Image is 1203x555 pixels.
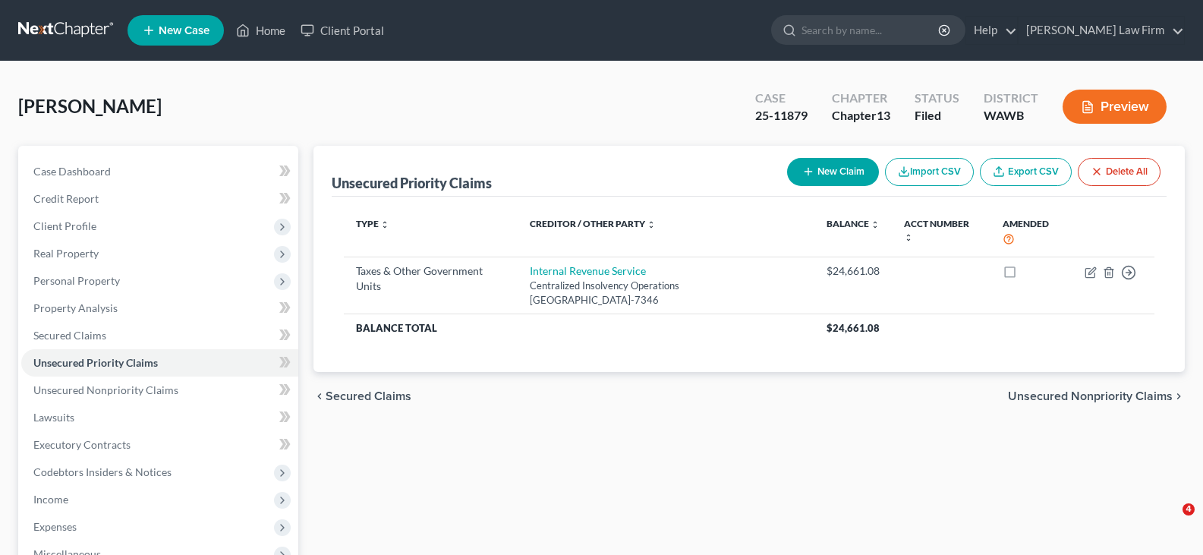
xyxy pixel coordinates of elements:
input: Search by name... [801,16,940,44]
i: unfold_more [380,220,389,229]
a: Internal Revenue Service [530,264,646,277]
div: Chapter [832,107,890,125]
div: 25-11879 [755,107,808,125]
div: Unsecured Priority Claims [332,174,492,192]
span: Secured Claims [326,390,411,402]
span: Unsecured Nonpriority Claims [33,383,178,396]
a: Help [966,17,1017,44]
th: Balance Total [344,314,814,342]
div: Status [915,90,959,107]
div: Taxes & Other Government Units [356,263,505,294]
button: Preview [1063,90,1167,124]
a: Unsecured Priority Claims [21,349,298,377]
a: Case Dashboard [21,158,298,185]
span: Unsecured Priority Claims [33,356,158,369]
a: Type unfold_more [356,218,389,229]
span: Unsecured Nonpriority Claims [1008,390,1173,402]
a: Client Portal [293,17,392,44]
a: Export CSV [980,158,1072,186]
a: Credit Report [21,185,298,213]
a: [PERSON_NAME] Law Firm [1019,17,1184,44]
a: Lawsuits [21,404,298,431]
a: Acct Number unfold_more [904,218,969,242]
span: Real Property [33,247,99,260]
a: Home [228,17,293,44]
span: Property Analysis [33,301,118,314]
button: chevron_left Secured Claims [313,390,411,402]
div: $24,661.08 [827,263,880,279]
span: [PERSON_NAME] [18,95,162,117]
span: 13 [877,108,890,122]
span: $24,661.08 [827,322,880,334]
span: Client Profile [33,219,96,232]
i: chevron_left [313,390,326,402]
a: Executory Contracts [21,431,298,459]
th: Amended [990,209,1072,257]
iframe: Intercom live chat [1151,503,1188,540]
span: Credit Report [33,192,99,205]
div: WAWB [984,107,1038,125]
span: 4 [1183,503,1195,516]
button: New Claim [787,158,879,186]
a: Unsecured Nonpriority Claims [21,377,298,404]
span: Executory Contracts [33,438,131,451]
a: Secured Claims [21,322,298,349]
div: Filed [915,107,959,125]
div: Case [755,90,808,107]
span: Personal Property [33,274,120,287]
i: unfold_more [871,220,880,229]
button: Delete All [1078,158,1160,186]
div: District [984,90,1038,107]
span: Secured Claims [33,329,106,342]
i: unfold_more [647,220,656,229]
span: Expenses [33,520,77,533]
div: Chapter [832,90,890,107]
span: New Case [159,25,209,36]
span: Case Dashboard [33,165,111,178]
div: Centralized Insolvency Operations [GEOGRAPHIC_DATA]-7346 [530,279,803,307]
span: Income [33,493,68,506]
button: Unsecured Nonpriority Claims chevron_right [1008,390,1185,402]
button: Import CSV [885,158,974,186]
i: chevron_right [1173,390,1185,402]
span: Lawsuits [33,411,74,424]
a: Creditor / Other Party unfold_more [530,218,656,229]
span: Codebtors Insiders & Notices [33,465,172,478]
a: Balance unfold_more [827,218,880,229]
i: unfold_more [904,233,913,242]
a: Property Analysis [21,295,298,322]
